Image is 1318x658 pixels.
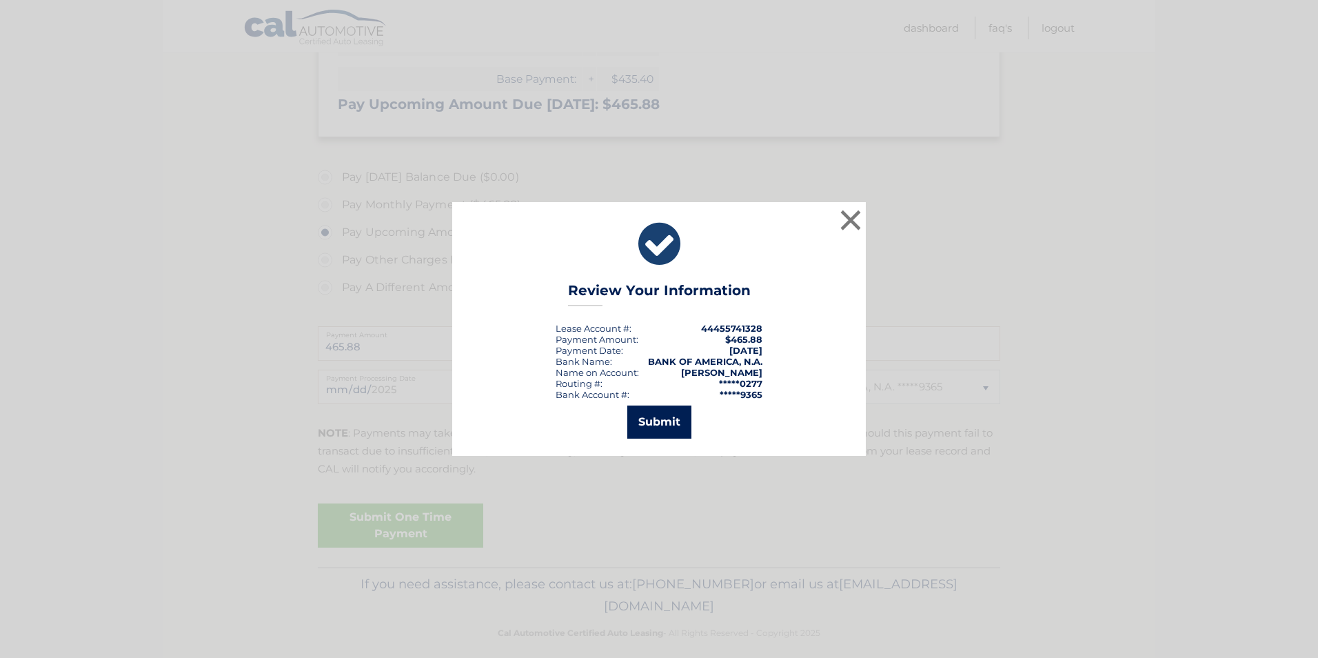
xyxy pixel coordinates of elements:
[701,323,762,334] strong: 44455741328
[627,406,691,439] button: Submit
[556,367,639,378] div: Name on Account:
[568,282,751,306] h3: Review Your Information
[556,345,621,356] span: Payment Date
[648,356,762,367] strong: BANK OF AMERICA, N.A.
[725,334,762,345] span: $465.88
[556,345,623,356] div: :
[729,345,762,356] span: [DATE]
[556,323,631,334] div: Lease Account #:
[556,334,638,345] div: Payment Amount:
[556,356,612,367] div: Bank Name:
[681,367,762,378] strong: [PERSON_NAME]
[556,389,629,400] div: Bank Account #:
[556,378,602,389] div: Routing #:
[837,206,864,234] button: ×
